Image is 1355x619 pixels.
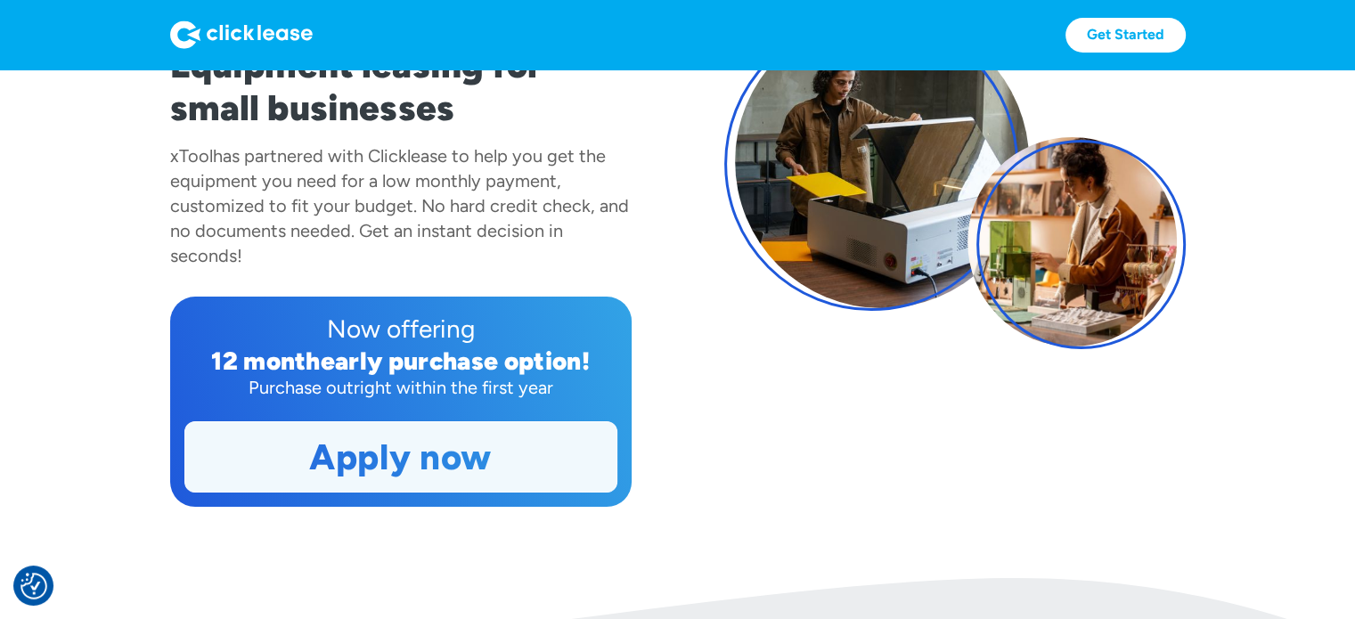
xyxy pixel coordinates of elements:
div: Purchase outright within the first year [184,375,617,400]
a: Get Started [1065,18,1186,53]
img: Revisit consent button [20,573,47,599]
a: Apply now [185,422,616,492]
div: Now offering [184,311,617,346]
div: xTool [170,145,213,167]
img: Logo [170,20,313,49]
div: early purchase option! [321,346,590,376]
button: Consent Preferences [20,573,47,599]
h1: Equipment leasing for small businesses [170,44,632,129]
div: has partnered with Clicklease to help you get the equipment you need for a low monthly payment, c... [170,145,629,266]
div: 12 month [211,346,321,376]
